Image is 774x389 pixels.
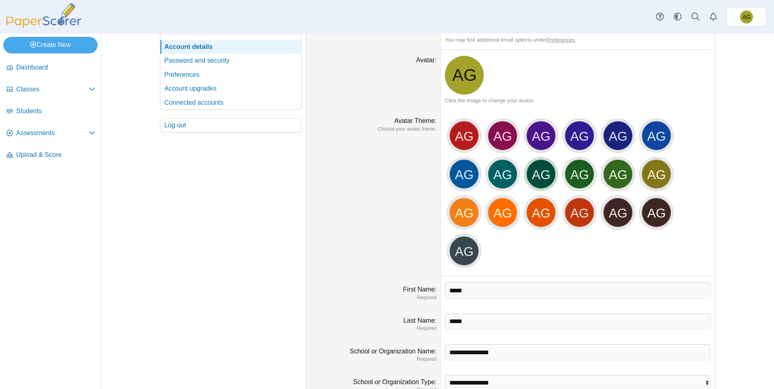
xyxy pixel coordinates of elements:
label: First Name [403,286,437,293]
div: AG [603,159,633,189]
div: AG [526,121,556,151]
label: School or Organization Type [353,378,436,385]
a: Log out [160,118,301,132]
a: Account details [160,40,301,54]
dfn: Required [310,356,436,363]
div: AG [564,197,595,228]
a: Asena Goren [726,7,767,27]
a: Upload & Score [3,146,98,165]
label: Avatar Theme [394,117,436,124]
a: PaperScorer [3,22,84,29]
div: AG [487,197,518,228]
a: Password and security [160,54,301,68]
a: Create New [3,37,98,53]
span: Asena Goren [742,14,751,20]
a: Connected accounts [160,96,301,110]
div: AG [526,197,556,228]
div: AG [564,159,595,189]
a: Classes [3,80,98,99]
div: AG [449,197,479,228]
a: Preferences [160,68,301,82]
label: Last Name [403,317,436,324]
span: Dashboard [16,63,95,72]
div: AG [564,121,595,151]
a: Assessments [3,124,98,143]
span: Asena Goren [452,67,477,84]
span: Classes [16,85,89,94]
span: Students [16,107,95,116]
label: School or Organization Name [350,348,436,355]
div: AG [487,159,518,189]
div: AG [603,197,633,228]
a: Account upgrades [160,82,301,95]
a: Dashboard [3,58,98,78]
span: Upload & Score [16,150,95,159]
a: Alerts [704,8,722,26]
img: PaperScorer [3,3,84,28]
div: AG [449,236,479,266]
div: AG [641,197,672,228]
div: AG [603,121,633,151]
label: Avatar [416,57,436,63]
a: Preferences [546,37,575,43]
div: AG [526,159,556,189]
div: Click the image to change your avatar. [445,97,711,104]
div: AG [641,121,672,151]
span: Assessments [16,129,89,137]
dfn: Choose your avatar theme. [310,126,436,133]
div: AG [449,159,479,189]
div: AG [449,121,479,151]
dfn: Required [310,294,436,301]
div: AG [487,121,518,151]
dfn: Required [310,325,436,332]
div: You may find additional email options under . [445,36,711,44]
a: Students [3,102,98,121]
div: AG [641,159,672,189]
span: Asena Goren [740,11,753,23]
a: Asena Goren [445,56,484,95]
